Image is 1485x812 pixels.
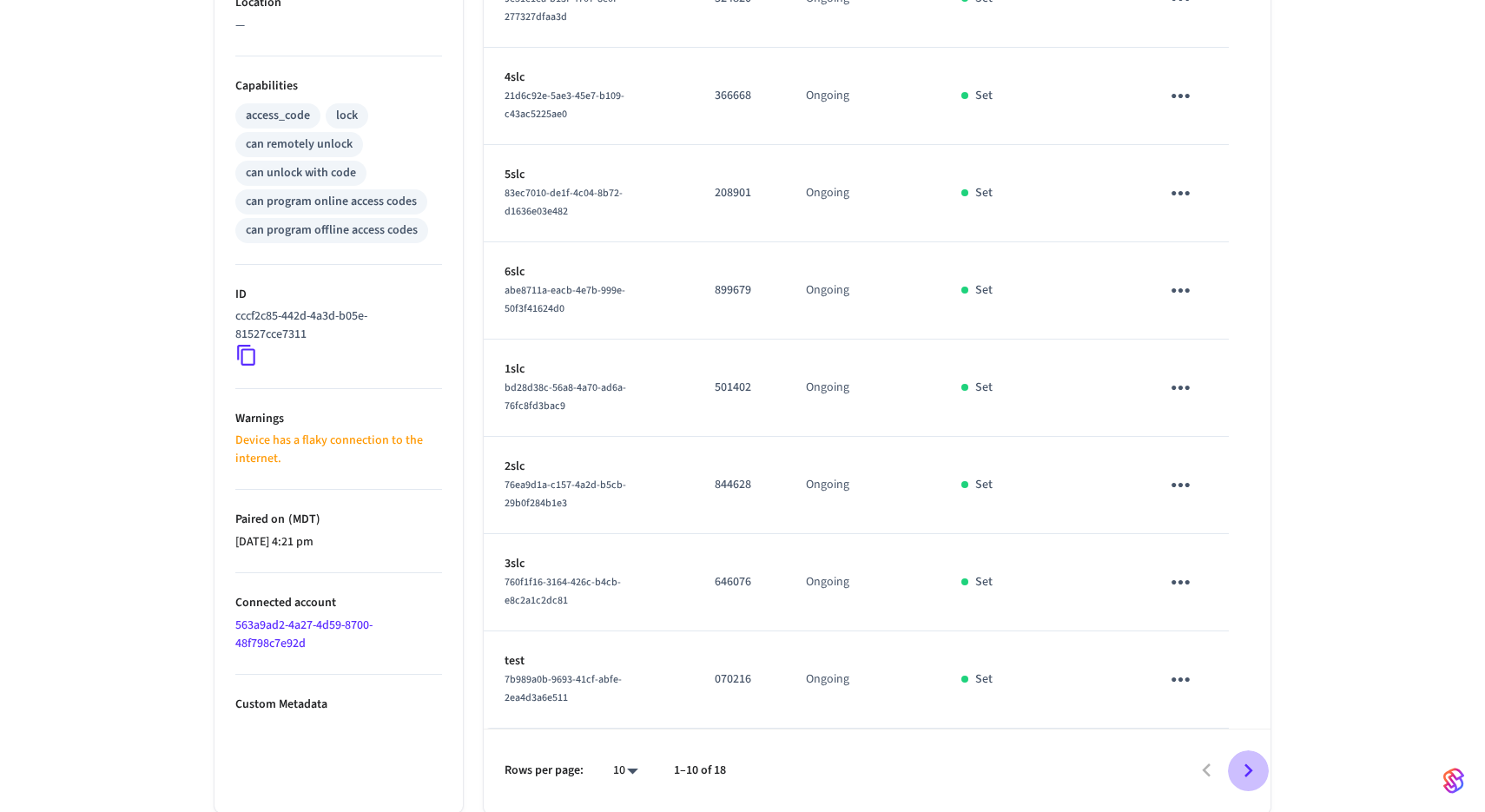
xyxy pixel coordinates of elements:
[235,17,442,35] p: —
[785,145,940,242] td: Ongoing
[235,511,442,529] p: Paired on
[975,379,993,397] p: Set
[715,87,764,105] p: 366668
[785,340,940,437] td: Ongoing
[505,575,621,608] span: 760f1f16-3164-426c-b4cb-e8c2a1c2dc81
[235,533,442,551] p: [DATE] 4:21 pm
[505,360,673,379] p: 1slc
[505,166,673,184] p: 5slc
[505,762,584,780] p: Rows per page:
[975,476,993,494] p: Set
[235,410,442,428] p: Warnings
[975,87,993,105] p: Set
[505,186,623,219] span: 83ec7010-de1f-4c04-8b72-d1636e03e482
[505,283,625,316] span: abe8711a-eacb-4e7b-999e-50f3f41624d0
[1228,750,1269,791] button: Go to next page
[246,164,356,182] div: can unlock with code
[785,631,940,729] td: Ongoing
[975,184,993,202] p: Set
[715,476,764,494] p: 844628
[235,617,373,652] a: 563a9ad2-4a27-4d59-8700-48f798c7e92d
[505,89,624,122] span: 21d6c92e-5ae3-45e7-b109-c43ac5225ae0
[715,184,764,202] p: 208901
[785,437,940,534] td: Ongoing
[785,48,940,145] td: Ongoing
[505,555,673,573] p: 3slc
[785,242,940,340] td: Ongoing
[246,135,353,154] div: can remotely unlock
[715,281,764,300] p: 899679
[235,77,442,96] p: Capabilities
[505,263,673,281] p: 6slc
[235,307,435,344] p: cccf2c85-442d-4a3d-b05e-81527cce7311
[715,573,764,591] p: 646076
[246,221,418,240] div: can program offline access codes
[674,762,726,780] p: 1–10 of 18
[1443,767,1464,795] img: SeamLogoGradient.69752ec5.svg
[235,432,442,468] p: Device has a flaky connection to the internet.
[246,107,310,125] div: access_code
[285,511,320,528] span: ( MDT )
[505,380,626,413] span: bd28d38c-56a8-4a70-ad6a-76fc8fd3bac9
[975,281,993,300] p: Set
[975,573,993,591] p: Set
[505,652,673,670] p: test
[246,193,417,211] div: can program online access codes
[715,379,764,397] p: 501402
[505,478,626,511] span: 76ea9d1a-c157-4a2d-b5cb-29b0f284b1e3
[604,758,646,783] div: 10
[975,670,993,689] p: Set
[715,670,764,689] p: 070216
[785,534,940,631] td: Ongoing
[505,458,673,476] p: 2slc
[235,594,442,612] p: Connected account
[235,286,442,304] p: ID
[235,696,442,714] p: Custom Metadata
[505,69,673,87] p: 4slc
[336,107,358,125] div: lock
[505,672,622,705] span: 7b989a0b-9693-41cf-abfe-2ea4d3a6e511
